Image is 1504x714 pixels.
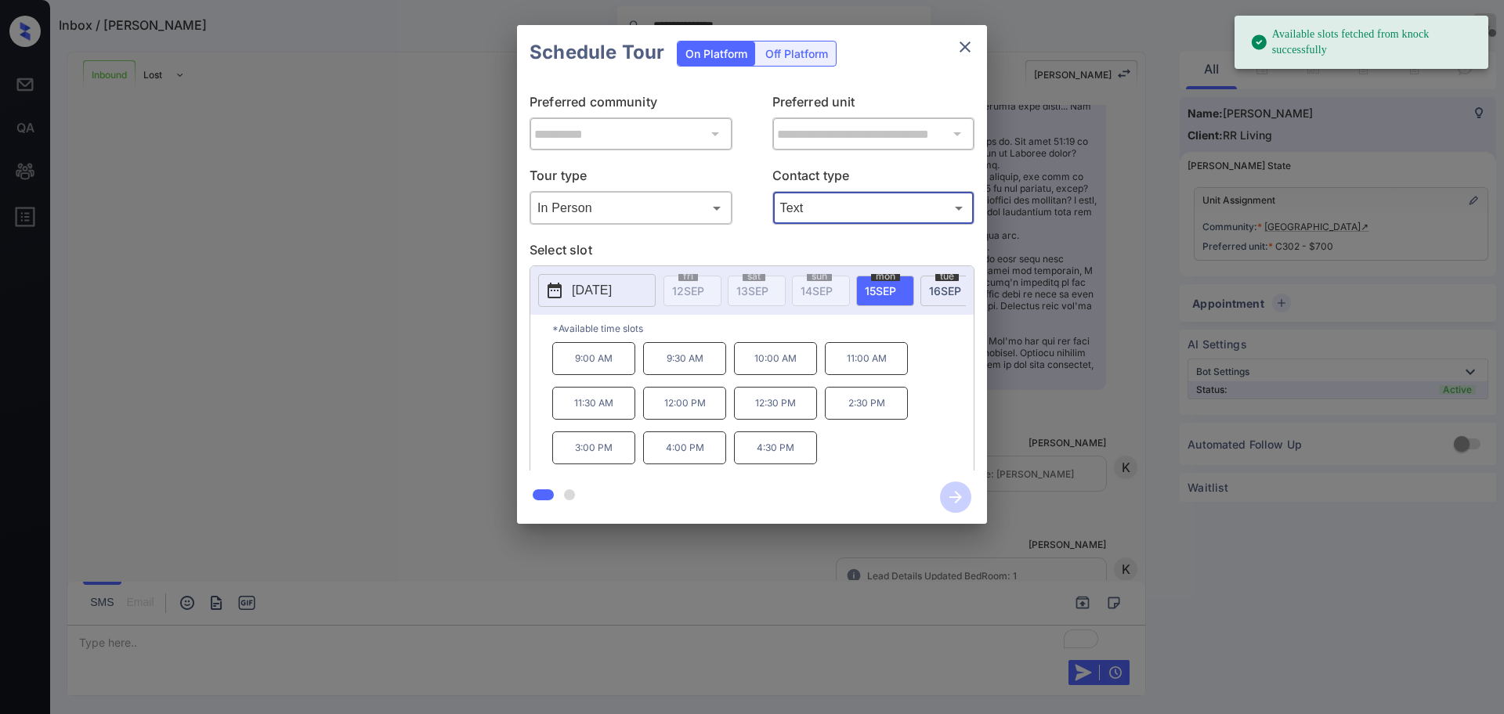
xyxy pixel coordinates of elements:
button: close [949,31,981,63]
p: Preferred community [530,92,732,117]
div: Text [776,195,971,221]
span: mon [871,272,900,281]
div: In Person [533,195,728,221]
p: 2:30 PM [825,387,908,420]
p: 4:30 PM [734,431,817,464]
p: [DATE] [572,281,612,300]
p: 12:00 PM [643,387,726,420]
span: tue [935,272,959,281]
p: 11:30 AM [552,387,635,420]
p: 4:00 PM [643,431,726,464]
div: date-select [856,276,914,306]
p: 9:00 AM [552,342,635,375]
button: [DATE] [538,274,656,307]
p: *Available time slots [552,315,974,342]
h2: Schedule Tour [517,25,677,80]
div: Off Platform [757,41,836,66]
p: 9:30 AM [643,342,726,375]
div: Available slots fetched from knock successfully [1250,20,1476,64]
button: btn-next [931,477,981,517]
p: 10:00 AM [734,342,817,375]
p: 12:30 PM [734,387,817,420]
p: Preferred unit [772,92,975,117]
p: Tour type [530,166,732,191]
div: date-select [920,276,978,306]
p: 3:00 PM [552,431,635,464]
p: Select slot [530,240,974,265]
span: 15 SEP [865,284,896,297]
span: 16 SEP [929,284,961,297]
div: On Platform [678,41,755,66]
p: 11:00 AM [825,342,908,375]
p: Contact type [772,166,975,191]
